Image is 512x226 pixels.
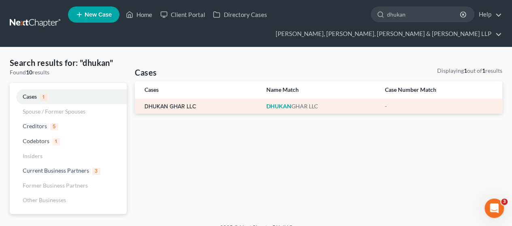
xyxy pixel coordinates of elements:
[23,108,85,115] span: Spouse / Former Spouses
[50,123,58,131] span: 5
[10,68,127,76] div: Found results
[437,67,502,75] div: Displaying out of results
[266,103,291,110] em: DHUKAN
[10,149,127,163] a: Insiders
[464,67,467,74] strong: 1
[23,196,66,203] span: Other Businesses
[23,123,47,129] span: Creditors
[10,163,127,178] a: Current Business Partners3
[475,7,502,22] a: Help
[23,182,88,189] span: Former Business Partners
[40,94,47,101] span: 1
[135,67,157,78] h4: Cases
[23,152,42,159] span: Insiders
[10,178,127,193] a: Former Business Partners
[209,7,271,22] a: Directory Cases
[92,168,100,175] span: 3
[385,102,493,110] div: -
[85,12,112,18] span: New Case
[10,119,127,134] a: Creditors5
[482,67,485,74] strong: 1
[484,199,504,218] iframe: Intercom live chat
[259,81,378,99] th: Name Match
[122,7,156,22] a: Home
[23,93,37,100] span: Cases
[144,104,196,110] a: DHUKAN GHAR LLC
[387,7,461,22] input: Search by name...
[23,167,89,174] span: Current Business Partners
[26,69,32,76] strong: 10
[501,199,508,205] span: 3
[23,137,49,144] span: Codebtors
[156,7,209,22] a: Client Portal
[10,193,127,207] a: Other Businesses
[378,81,502,99] th: Case Number Match
[266,102,372,110] div: GHAR LLC
[10,134,127,149] a: Codebtors1
[272,27,502,41] a: [PERSON_NAME], [PERSON_NAME], [PERSON_NAME] & [PERSON_NAME] LLP
[53,138,60,146] span: 1
[10,104,127,119] a: Spouse / Former Spouses
[135,81,259,99] th: Cases
[10,89,127,104] a: Cases1
[10,57,127,68] h4: Search results for: "dhukan"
